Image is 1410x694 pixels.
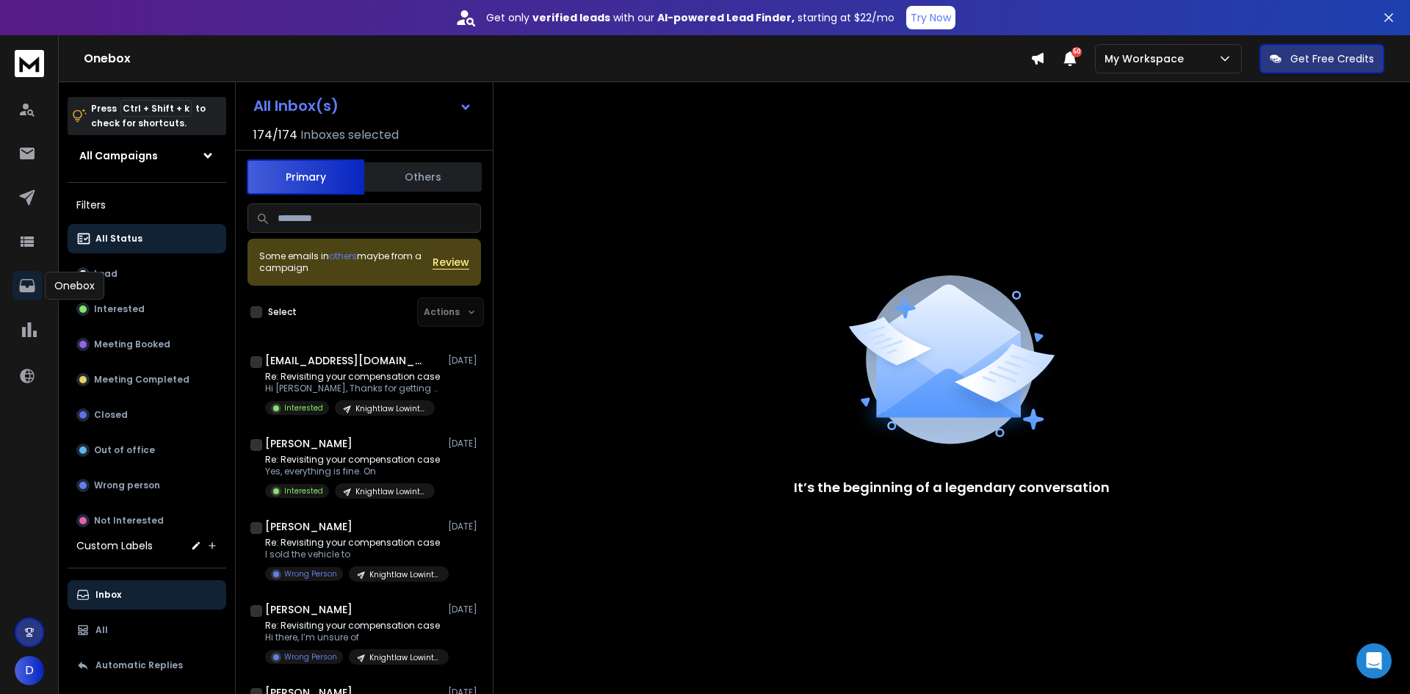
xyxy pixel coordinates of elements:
[94,303,145,315] p: Interested
[448,604,481,615] p: [DATE]
[532,10,610,25] strong: verified leads
[94,444,155,456] p: Out of office
[15,656,44,685] button: D
[265,620,441,632] p: Re: Revisiting your compensation case
[95,589,121,601] p: Inbox
[253,126,297,144] span: 174 / 174
[1071,47,1082,57] span: 50
[448,355,481,366] p: [DATE]
[15,50,44,77] img: logo
[242,91,484,120] button: All Inbox(s)
[94,374,189,386] p: Meeting Completed
[369,569,440,580] p: Knightlaw Lowintent leads
[1356,643,1392,679] div: Open Intercom Messenger
[265,371,441,383] p: Re: Revisiting your compensation case
[95,659,183,671] p: Automatic Replies
[94,515,164,527] p: Not Interested
[486,10,894,25] p: Get only with our starting at $22/mo
[94,409,128,421] p: Closed
[284,568,337,579] p: Wrong Person
[68,224,226,253] button: All Status
[911,10,951,25] p: Try Now
[95,233,142,245] p: All Status
[95,624,108,636] p: All
[45,272,104,300] div: Onebox
[265,466,440,477] p: Yes, everything is fine. On
[68,195,226,215] h3: Filters
[68,651,226,680] button: Automatic Replies
[120,100,192,117] span: Ctrl + Shift + k
[355,486,426,497] p: Knightlaw Lowintent leads
[265,383,441,394] p: Hi [PERSON_NAME], Thanks for getting back
[91,101,206,131] p: Press to check for shortcuts.
[68,141,226,170] button: All Campaigns
[794,477,1110,498] p: It’s the beginning of a legendary conversation
[355,403,426,414] p: Knightlaw Lowintent leads
[84,50,1030,68] h1: Onebox
[265,353,427,368] h1: [EMAIL_ADDRESS][DOMAIN_NAME]
[94,268,117,280] p: Lead
[284,651,337,662] p: Wrong Person
[68,365,226,394] button: Meeting Completed
[68,294,226,324] button: Interested
[265,549,441,560] p: I sold the vehicle to
[79,148,158,163] h1: All Campaigns
[68,435,226,465] button: Out of office
[657,10,795,25] strong: AI-powered Lead Finder,
[68,259,226,289] button: Lead
[906,6,955,29] button: Try Now
[265,436,352,451] h1: [PERSON_NAME]
[329,250,357,262] span: others
[247,159,364,195] button: Primary
[68,471,226,500] button: Wrong person
[1104,51,1190,66] p: My Workspace
[284,485,323,496] p: Interested
[76,538,153,553] h3: Custom Labels
[1259,44,1384,73] button: Get Free Credits
[369,652,440,663] p: Knightlaw Lowintent leads
[265,632,441,643] p: Hi there, I’m unsure of
[364,161,482,193] button: Others
[68,400,226,430] button: Closed
[448,438,481,449] p: [DATE]
[253,98,339,113] h1: All Inbox(s)
[1290,51,1374,66] p: Get Free Credits
[68,580,226,610] button: Inbox
[433,255,469,270] button: Review
[265,537,441,549] p: Re: Revisiting your compensation case
[268,306,297,318] label: Select
[448,521,481,532] p: [DATE]
[284,402,323,413] p: Interested
[68,506,226,535] button: Not Interested
[265,602,352,617] h1: [PERSON_NAME]
[68,615,226,645] button: All
[94,480,160,491] p: Wrong person
[265,519,352,534] h1: [PERSON_NAME]
[259,250,433,274] div: Some emails in maybe from a campaign
[68,330,226,359] button: Meeting Booked
[94,339,170,350] p: Meeting Booked
[300,126,399,144] h3: Inboxes selected
[265,454,440,466] p: Re: Revisiting your compensation case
